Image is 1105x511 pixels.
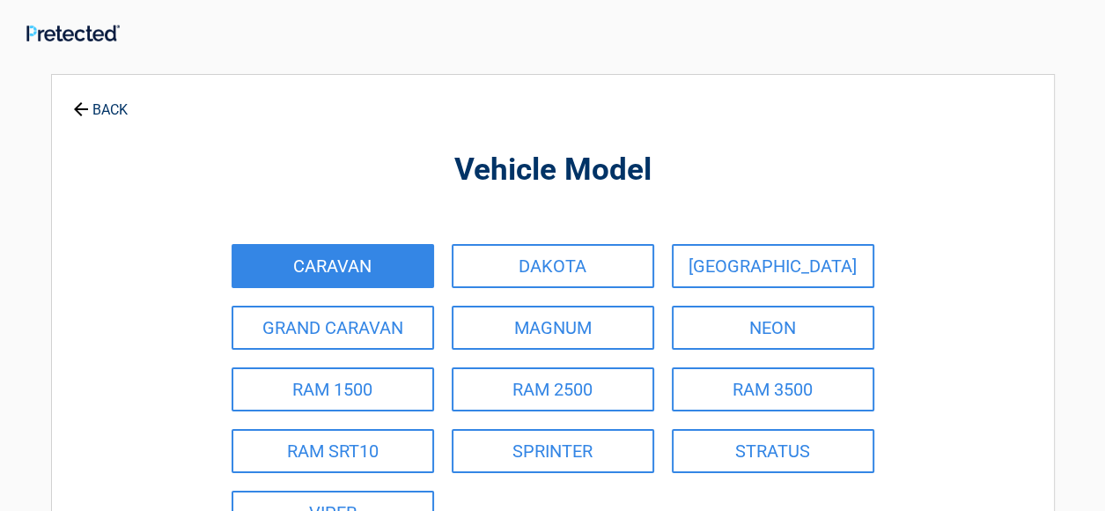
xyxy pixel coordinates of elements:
[232,244,434,288] a: CARAVAN
[672,367,874,411] a: RAM 3500
[452,244,654,288] a: DAKOTA
[232,429,434,473] a: RAM SRT10
[26,25,120,41] img: Main Logo
[452,429,654,473] a: SPRINTER
[672,244,874,288] a: [GEOGRAPHIC_DATA]
[672,429,874,473] a: STRATUS
[232,306,434,350] a: GRAND CARAVAN
[452,306,654,350] a: MAGNUM
[672,306,874,350] a: NEON
[70,86,131,117] a: BACK
[149,150,957,191] h2: Vehicle Model
[232,367,434,411] a: RAM 1500
[452,367,654,411] a: RAM 2500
